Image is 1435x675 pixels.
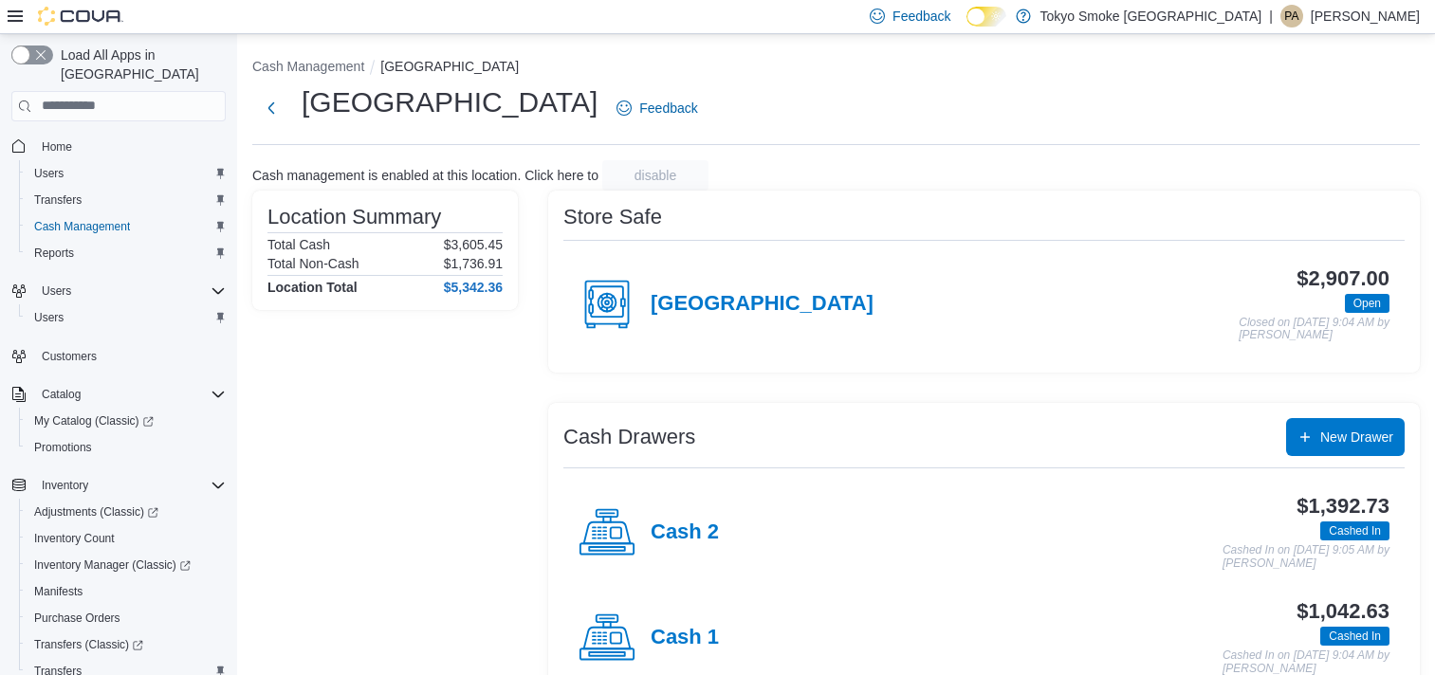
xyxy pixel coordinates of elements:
a: My Catalog (Classic) [27,410,161,432]
span: Inventory Count [27,527,226,550]
a: Adjustments (Classic) [19,499,233,525]
span: Cashed In [1320,521,1389,540]
a: Users [27,162,71,185]
button: Catalog [34,383,88,406]
span: Open [1353,295,1381,312]
a: Home [34,136,80,158]
button: Users [34,280,79,302]
h3: $1,392.73 [1297,495,1389,518]
button: Manifests [19,578,233,605]
span: Inventory Count [34,531,115,546]
span: Cashed In [1329,628,1381,645]
button: Inventory [34,474,96,497]
span: New Drawer [1320,428,1393,447]
a: Inventory Count [27,527,122,550]
a: My Catalog (Classic) [19,408,233,434]
p: Cashed In on [DATE] 9:04 AM by [PERSON_NAME] [1223,649,1389,675]
span: Reports [27,242,226,265]
span: Customers [34,344,226,368]
span: Adjustments (Classic) [27,501,226,523]
p: Closed on [DATE] 9:04 AM by [PERSON_NAME] [1239,317,1389,342]
h4: Location Total [267,280,358,295]
h3: Store Safe [563,206,662,228]
h1: [GEOGRAPHIC_DATA] [302,83,598,121]
span: Users [34,310,64,325]
h3: $1,042.63 [1297,600,1389,623]
h6: Total Non-Cash [267,256,359,271]
span: Customers [42,349,97,364]
span: Inventory [42,478,88,493]
span: Promotions [27,436,226,459]
span: My Catalog (Classic) [34,413,154,429]
p: | [1269,5,1273,27]
span: Cash Management [34,219,130,234]
h3: $2,907.00 [1297,267,1389,290]
span: Cashed In [1320,627,1389,646]
button: Inventory [4,472,233,499]
div: Phoebe Andreason [1280,5,1303,27]
h4: Cash 1 [651,626,719,650]
h3: Location Summary [267,206,441,228]
a: Adjustments (Classic) [27,501,166,523]
span: Dark Mode [966,27,967,27]
input: Dark Mode [966,7,1006,27]
span: Home [42,139,72,155]
button: Cash Management [252,59,364,74]
span: Promotions [34,440,92,455]
span: disable [635,166,676,185]
button: Cash Management [19,213,233,240]
button: disable [602,160,708,191]
span: Purchase Orders [27,607,226,629]
button: Reports [19,240,233,266]
h4: Cash 2 [651,520,719,545]
button: Next [252,89,290,127]
button: Purchase Orders [19,605,233,631]
span: Cash Management [27,215,226,238]
span: Purchase Orders [34,611,120,626]
span: PA [1284,5,1298,27]
span: Transfers (Classic) [34,637,143,652]
button: New Drawer [1286,418,1405,456]
span: Cashed In [1329,522,1381,539]
p: Tokyo Smoke [GEOGRAPHIC_DATA] [1040,5,1262,27]
a: Cash Management [27,215,138,238]
button: Users [19,304,233,331]
a: Feedback [609,89,705,127]
p: $3,605.45 [444,237,503,252]
nav: An example of EuiBreadcrumbs [252,57,1420,80]
a: Purchase Orders [27,607,128,629]
button: Transfers [19,187,233,213]
button: Users [4,278,233,304]
a: Inventory Manager (Classic) [19,552,233,578]
button: [GEOGRAPHIC_DATA] [380,59,519,74]
h4: $5,342.36 [444,280,503,295]
span: Inventory [34,474,226,497]
img: Cova [38,7,123,26]
h3: Cash Drawers [563,426,695,448]
span: Users [34,280,226,302]
span: Open [1345,294,1389,313]
a: Users [27,306,71,329]
span: My Catalog (Classic) [27,410,226,432]
span: Users [34,166,64,181]
span: Manifests [34,584,83,599]
span: Load All Apps in [GEOGRAPHIC_DATA] [53,46,226,83]
p: Cashed In on [DATE] 9:05 AM by [PERSON_NAME] [1223,544,1389,570]
h4: [GEOGRAPHIC_DATA] [651,292,874,317]
span: Inventory Manager (Classic) [34,557,191,573]
span: Catalog [42,387,81,402]
span: Feedback [892,7,950,26]
span: Manifests [27,580,226,603]
a: Manifests [27,580,90,603]
span: Users [42,283,71,299]
a: Reports [27,242,82,265]
span: Feedback [639,99,697,118]
span: Users [27,162,226,185]
span: Catalog [34,383,226,406]
button: Home [4,133,233,160]
span: Transfers [34,192,82,208]
button: Promotions [19,434,233,461]
a: Inventory Manager (Classic) [27,554,198,576]
span: Reports [34,246,74,261]
a: Customers [34,345,104,368]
